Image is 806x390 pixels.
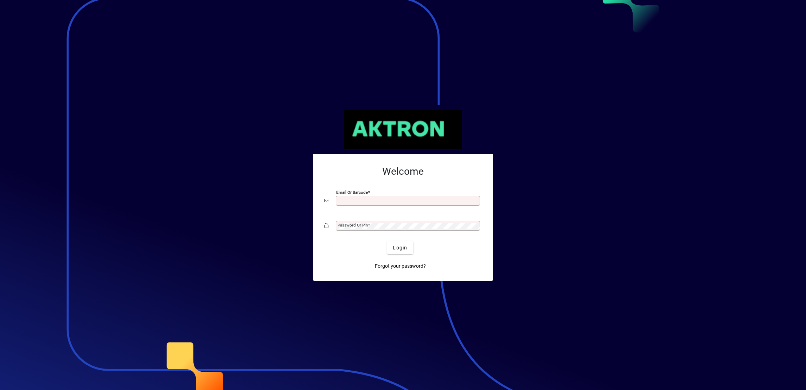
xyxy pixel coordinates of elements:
mat-label: Password or Pin [338,223,368,228]
a: Forgot your password? [372,260,429,272]
mat-label: Email or Barcode [336,190,368,195]
span: Forgot your password? [375,262,426,270]
h2: Welcome [324,166,482,178]
span: Login [393,244,407,252]
button: Login [387,241,413,254]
